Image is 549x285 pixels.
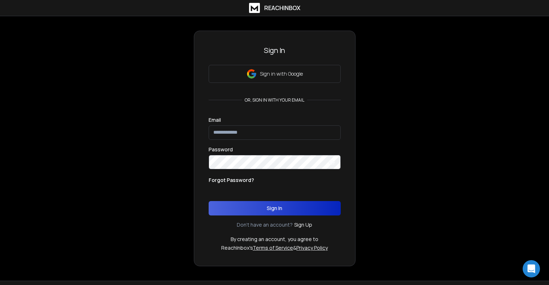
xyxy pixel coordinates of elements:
[209,147,233,152] label: Password
[249,3,260,13] img: logo
[209,45,341,55] h3: Sign In
[523,260,540,277] div: Open Intercom Messenger
[294,221,312,228] a: Sign Up
[209,201,341,215] button: Sign In
[296,244,328,251] a: Privacy Policy
[249,3,300,13] a: ReachInbox
[209,117,221,123] label: Email
[209,177,254,184] p: Forgot Password?
[237,221,293,228] p: Don't have an account?
[253,244,293,251] a: Terms of Service
[221,244,328,251] p: ReachInbox's &
[231,236,318,243] p: By creating an account, you agree to
[264,4,300,12] h1: ReachInbox
[260,70,303,77] p: Sign in with Google
[209,65,341,83] button: Sign in with Google
[242,97,307,103] p: or, sign in with your email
